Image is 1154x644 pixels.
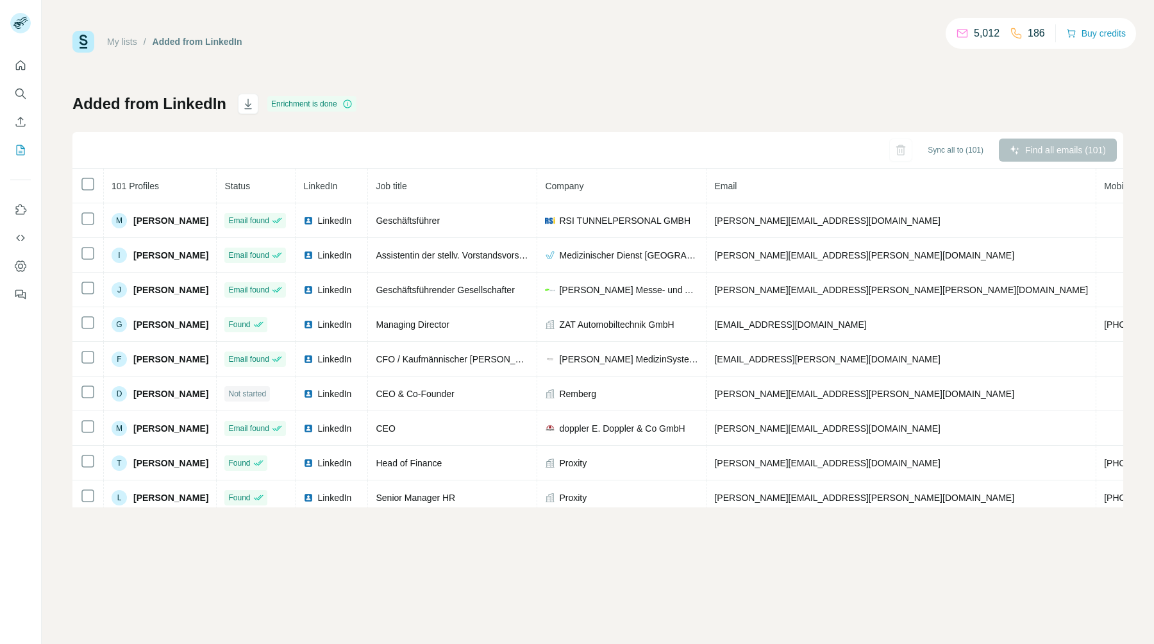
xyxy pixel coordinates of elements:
[559,284,698,296] span: [PERSON_NAME] Messe- und Ausstellungsgestaltung GmbH
[545,423,555,434] img: company-logo
[714,285,1088,295] span: [PERSON_NAME][EMAIL_ADDRESS][PERSON_NAME][PERSON_NAME][DOMAIN_NAME]
[714,493,1014,503] span: [PERSON_NAME][EMAIL_ADDRESS][PERSON_NAME][DOMAIN_NAME]
[714,354,940,364] span: [EMAIL_ADDRESS][PERSON_NAME][DOMAIN_NAME]
[376,389,454,399] span: CEO & Co-Founder
[133,457,208,470] span: [PERSON_NAME]
[228,284,269,296] span: Email found
[376,493,455,503] span: Senior Manager HR
[10,283,31,306] button: Feedback
[10,54,31,77] button: Quick start
[303,458,314,468] img: LinkedIn logo
[112,386,127,402] div: D
[317,457,351,470] span: LinkedIn
[228,319,250,330] span: Found
[317,353,351,366] span: LinkedIn
[303,285,314,295] img: LinkedIn logo
[107,37,137,47] a: My lists
[303,389,314,399] img: LinkedIn logo
[10,82,31,105] button: Search
[133,422,208,435] span: [PERSON_NAME]
[228,353,269,365] span: Email found
[112,317,127,332] div: G
[303,354,314,364] img: LinkedIn logo
[112,490,127,505] div: L
[559,318,674,331] span: ZAT Automobiltechnik GmbH
[545,181,583,191] span: Company
[919,140,992,160] button: Sync all to (101)
[228,250,269,261] span: Email found
[303,250,314,260] img: LinkedIn logo
[228,492,250,504] span: Found
[72,94,226,114] h1: Added from LinkedIn
[303,423,314,434] img: LinkedIn logo
[133,353,208,366] span: [PERSON_NAME]
[714,319,866,330] span: [EMAIL_ADDRESS][DOMAIN_NAME]
[545,354,555,364] img: company-logo
[10,110,31,133] button: Enrich CSV
[10,139,31,162] button: My lists
[559,214,690,227] span: RSI TUNNELPERSONAL GMBH
[133,284,208,296] span: [PERSON_NAME]
[112,213,127,228] div: M
[545,216,555,226] img: company-logo
[376,458,442,468] span: Head of Finance
[10,198,31,221] button: Use Surfe on LinkedIn
[133,491,208,504] span: [PERSON_NAME]
[559,491,587,504] span: Proxity
[545,285,555,295] img: company-logo
[133,387,208,400] span: [PERSON_NAME]
[224,181,250,191] span: Status
[317,284,351,296] span: LinkedIn
[317,318,351,331] span: LinkedIn
[303,319,314,330] img: LinkedIn logo
[112,352,127,367] div: F
[112,248,127,263] div: I
[714,423,940,434] span: [PERSON_NAME][EMAIL_ADDRESS][DOMAIN_NAME]
[559,249,698,262] span: Medizinischer Dienst [GEOGRAPHIC_DATA]
[303,181,337,191] span: LinkedIn
[317,387,351,400] span: LinkedIn
[376,423,395,434] span: CEO
[267,96,356,112] div: Enrichment is done
[228,388,266,400] span: Not started
[72,31,94,53] img: Surfe Logo
[974,26,999,41] p: 5,012
[228,423,269,434] span: Email found
[714,389,1014,399] span: [PERSON_NAME][EMAIL_ADDRESS][PERSON_NAME][DOMAIN_NAME]
[133,249,208,262] span: [PERSON_NAME]
[376,319,449,330] span: Managing Director
[376,285,514,295] span: Geschäftsführender Gesellschafter
[376,250,553,260] span: Assistentin der stellv. Vorstandsvorsitzenden
[1028,26,1045,41] p: 186
[144,35,146,48] li: /
[928,144,983,156] span: Sync all to (101)
[10,255,31,278] button: Dashboard
[714,181,737,191] span: Email
[317,422,351,435] span: LinkedIn
[545,250,555,260] img: company-logo
[376,181,406,191] span: Job title
[133,214,208,227] span: [PERSON_NAME]
[376,216,440,226] span: Geschäftsführer
[559,387,596,400] span: Remberg
[317,249,351,262] span: LinkedIn
[559,353,698,366] span: [PERSON_NAME] MedizinSysteme GmbH
[133,318,208,331] span: [PERSON_NAME]
[228,215,269,226] span: Email found
[228,457,250,469] span: Found
[112,282,127,298] div: J
[303,216,314,226] img: LinkedIn logo
[303,493,314,503] img: LinkedIn logo
[317,491,351,504] span: LinkedIn
[112,181,159,191] span: 101 Profiles
[112,455,127,471] div: T
[714,250,1014,260] span: [PERSON_NAME][EMAIL_ADDRESS][PERSON_NAME][DOMAIN_NAME]
[1066,24,1126,42] button: Buy credits
[714,216,940,226] span: [PERSON_NAME][EMAIL_ADDRESS][DOMAIN_NAME]
[317,214,351,227] span: LinkedIn
[714,458,940,468] span: [PERSON_NAME][EMAIL_ADDRESS][DOMAIN_NAME]
[559,457,587,470] span: Proxity
[10,226,31,250] button: Use Surfe API
[376,354,543,364] span: CFO / Kaufmännischer [PERSON_NAME]
[559,422,685,435] span: doppler E. Doppler & Co GmbH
